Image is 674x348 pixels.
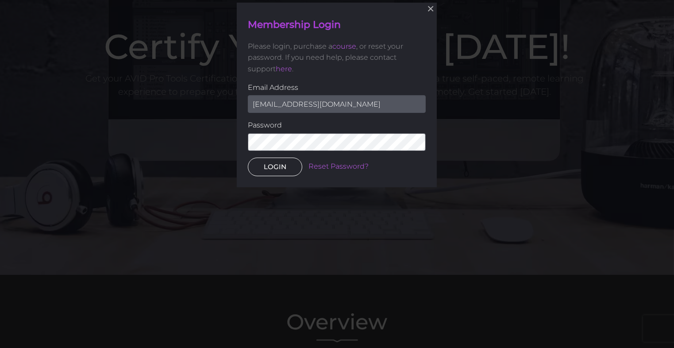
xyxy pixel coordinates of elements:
h4: Membership Login [248,18,426,32]
button: LOGIN [248,157,302,176]
label: Email Address [248,81,426,93]
label: Password [248,120,426,131]
p: Please login, purchase a , or reset your password. If you need help, please contact support . [248,40,426,74]
a: here [276,65,292,73]
a: Reset Password? [308,162,369,170]
a: course [332,42,356,50]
